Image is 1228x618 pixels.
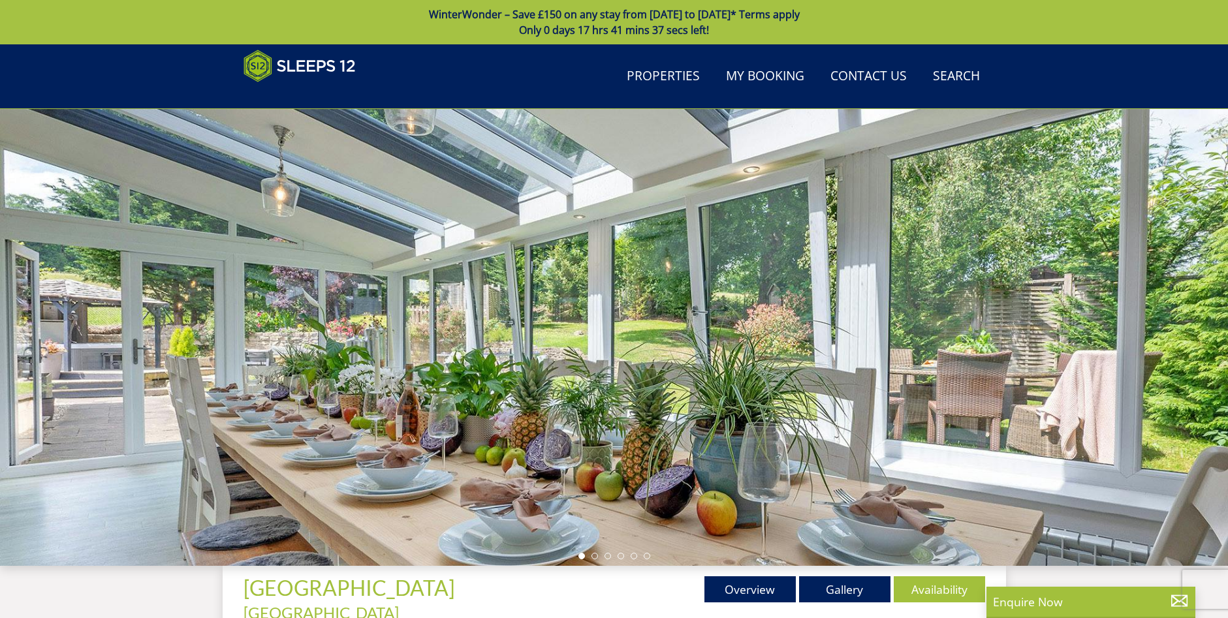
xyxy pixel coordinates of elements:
img: Sleeps 12 [244,50,356,82]
a: My Booking [721,62,810,91]
a: Contact Us [825,62,912,91]
a: Availability [894,576,985,602]
span: [GEOGRAPHIC_DATA] [244,575,455,600]
p: Enquire Now [993,593,1189,610]
a: Gallery [799,576,890,602]
a: Properties [622,62,705,91]
span: Only 0 days 17 hrs 41 mins 37 secs left! [519,23,709,37]
a: [GEOGRAPHIC_DATA] [244,575,459,600]
iframe: Customer reviews powered by Trustpilot [237,90,374,101]
a: Overview [704,576,796,602]
a: Search [928,62,985,91]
